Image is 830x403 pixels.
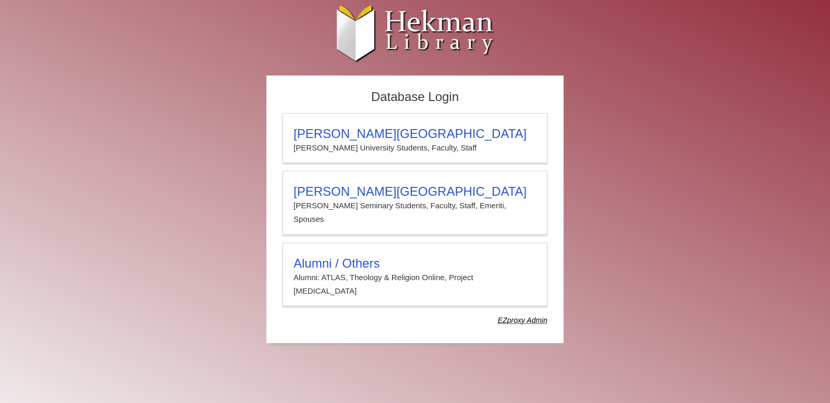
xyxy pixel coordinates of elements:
[294,199,536,226] p: [PERSON_NAME] Seminary Students, Faculty, Staff, Emeriti, Spouses
[283,171,547,235] a: [PERSON_NAME][GEOGRAPHIC_DATA][PERSON_NAME] Seminary Students, Faculty, Staff, Emeriti, Spouses
[294,141,536,155] p: [PERSON_NAME] University Students, Faculty, Staff
[498,316,547,324] dfn: Use Alumni login
[294,127,536,141] h3: [PERSON_NAME][GEOGRAPHIC_DATA]
[283,113,547,163] a: [PERSON_NAME][GEOGRAPHIC_DATA][PERSON_NAME] University Students, Faculty, Staff
[294,184,536,199] h3: [PERSON_NAME][GEOGRAPHIC_DATA]
[294,271,536,298] p: Alumni: ATLAS, Theology & Religion Online, Project [MEDICAL_DATA]
[294,256,536,271] h3: Alumni / Others
[277,86,553,108] h2: Database Login
[294,256,536,298] summary: Alumni / OthersAlumni: ATLAS, Theology & Religion Online, Project [MEDICAL_DATA]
